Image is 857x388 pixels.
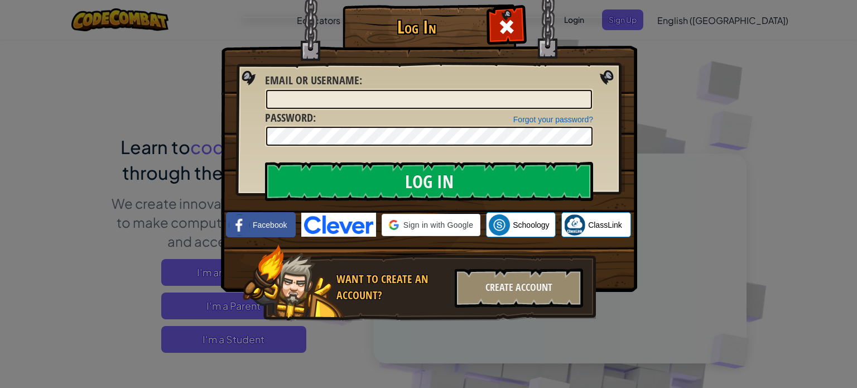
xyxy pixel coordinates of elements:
[513,219,549,231] span: Schoology
[382,214,480,236] div: Sign in with Google
[253,219,287,231] span: Facebook
[265,73,362,89] label: :
[345,17,488,37] h1: Log In
[265,110,313,125] span: Password
[336,271,448,303] div: Want to create an account?
[564,214,585,236] img: classlink-logo-small.png
[489,214,510,236] img: schoology.png
[265,110,316,126] label: :
[403,219,473,231] span: Sign in with Google
[455,269,583,308] div: Create Account
[229,214,250,236] img: facebook_small.png
[301,213,376,237] img: clever-logo-blue.png
[513,115,593,124] a: Forgot your password?
[588,219,622,231] span: ClassLink
[265,162,593,201] input: Log In
[265,73,359,88] span: Email or Username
